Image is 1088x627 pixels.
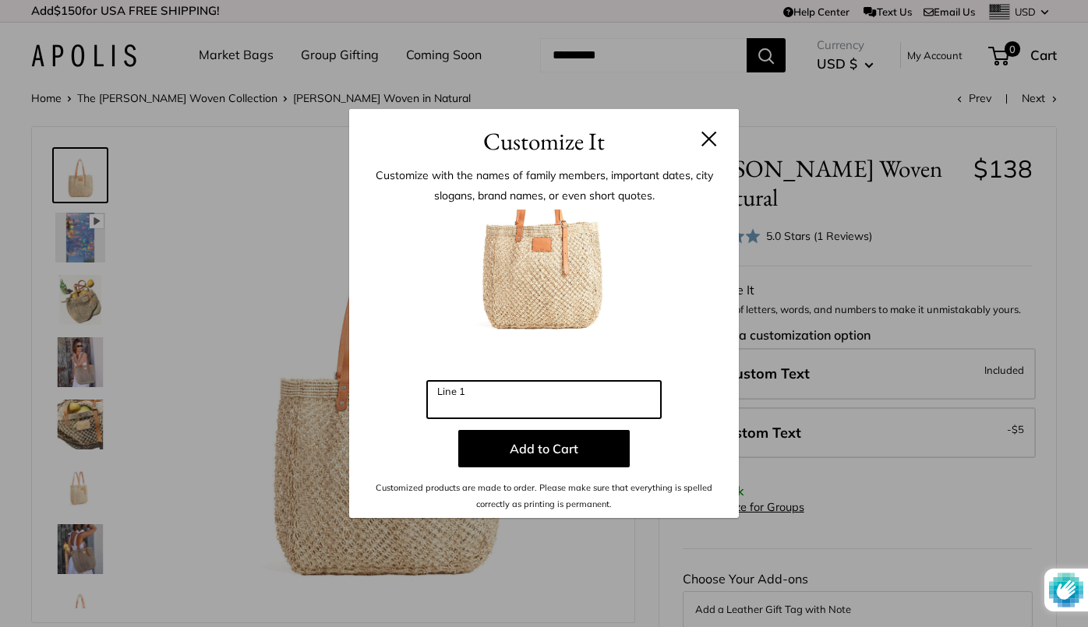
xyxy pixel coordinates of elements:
p: Customized products are made to order. Please make sure that everything is spelled correctly as p... [373,480,715,512]
img: Protected by hCaptcha [1049,569,1083,611]
button: Add to Cart [458,430,630,467]
img: 1_cust_merc.jpg [458,210,630,381]
h3: Customize It [373,123,715,160]
p: Customize with the names of family members, important dates, city slogans, brand names, or even s... [373,165,715,206]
